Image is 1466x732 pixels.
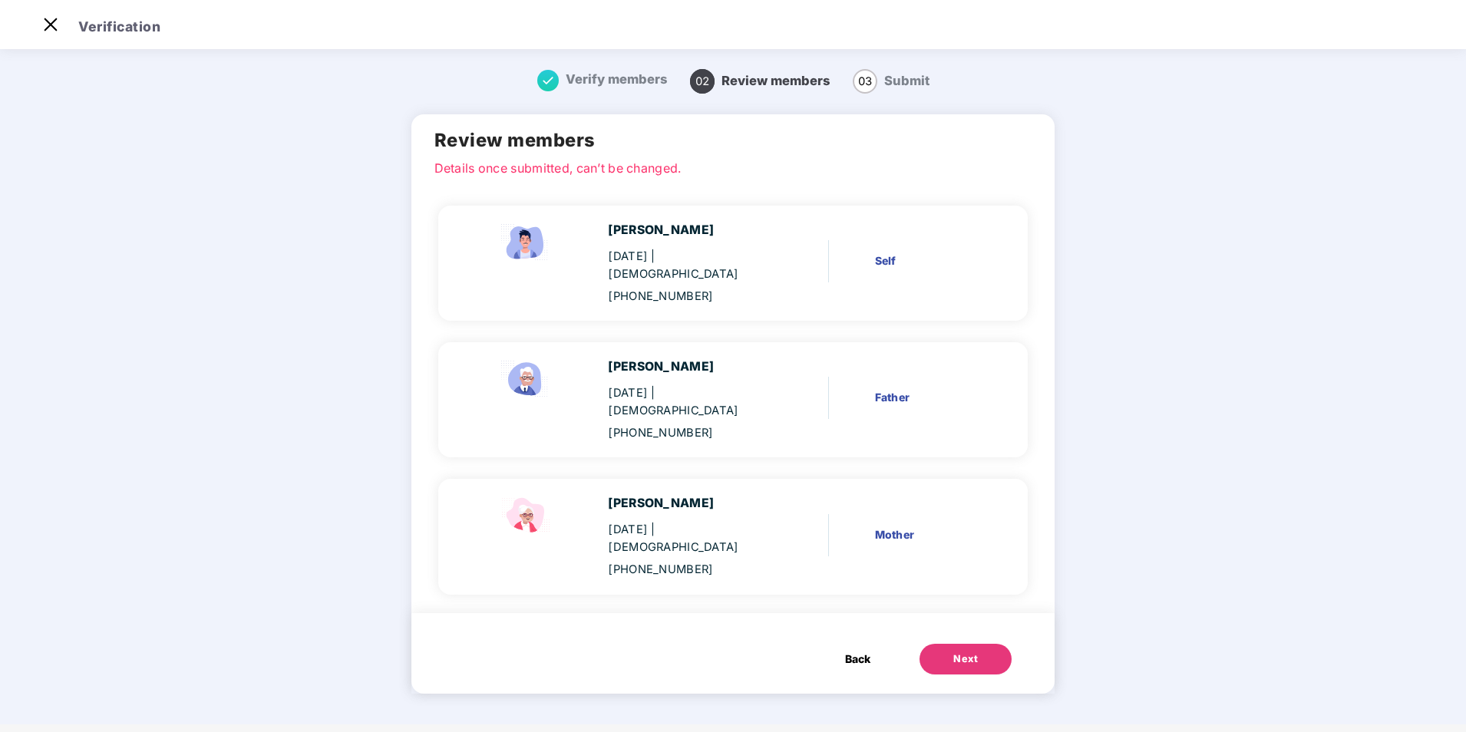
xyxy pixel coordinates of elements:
[875,252,981,269] div: Self
[721,73,830,88] span: Review members
[608,248,768,283] div: [DATE]
[495,358,556,401] img: svg+xml;base64,PHN2ZyBpZD0iRmF0aGVyX2ljb24iIHhtbG5zPSJodHRwOi8vd3d3LnczLm9yZy8yMDAwL3N2ZyIgeG1sbn...
[953,651,978,667] div: Next
[608,358,768,377] div: [PERSON_NAME]
[537,70,559,91] img: svg+xml;base64,PHN2ZyB4bWxucz0iaHR0cDovL3d3dy53My5vcmcvMjAwMC9zdmciIHdpZHRoPSIxNiIgaGVpZ2h0PSIxNi...
[608,288,768,305] div: [PHONE_NUMBER]
[845,651,870,668] span: Back
[608,424,768,442] div: [PHONE_NUMBER]
[495,494,556,537] img: svg+xml;base64,PHN2ZyB4bWxucz0iaHR0cDovL3d3dy53My5vcmcvMjAwMC9zdmciIHdpZHRoPSI1NCIgaGVpZ2h0PSIzOC...
[608,494,768,513] div: [PERSON_NAME]
[690,69,715,94] span: 02
[608,521,768,556] div: [DATE]
[608,221,768,240] div: [PERSON_NAME]
[566,71,667,87] span: Verify members
[920,644,1012,674] button: Next
[830,644,886,674] button: Back
[875,389,981,406] div: Father
[434,126,1032,154] h2: Review members
[884,73,929,88] span: Submit
[495,221,556,264] img: svg+xml;base64,PHN2ZyBpZD0iRW1wbG95ZWVfbWFsZSIgeG1sbnM9Imh0dHA6Ly93d3cudzMub3JnLzIwMDAvc3ZnIiB3aW...
[875,526,981,543] div: Mother
[853,69,877,94] span: 03
[434,159,1032,173] p: Details once submitted, can’t be changed.
[608,384,768,420] div: [DATE]
[608,561,768,579] div: [PHONE_NUMBER]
